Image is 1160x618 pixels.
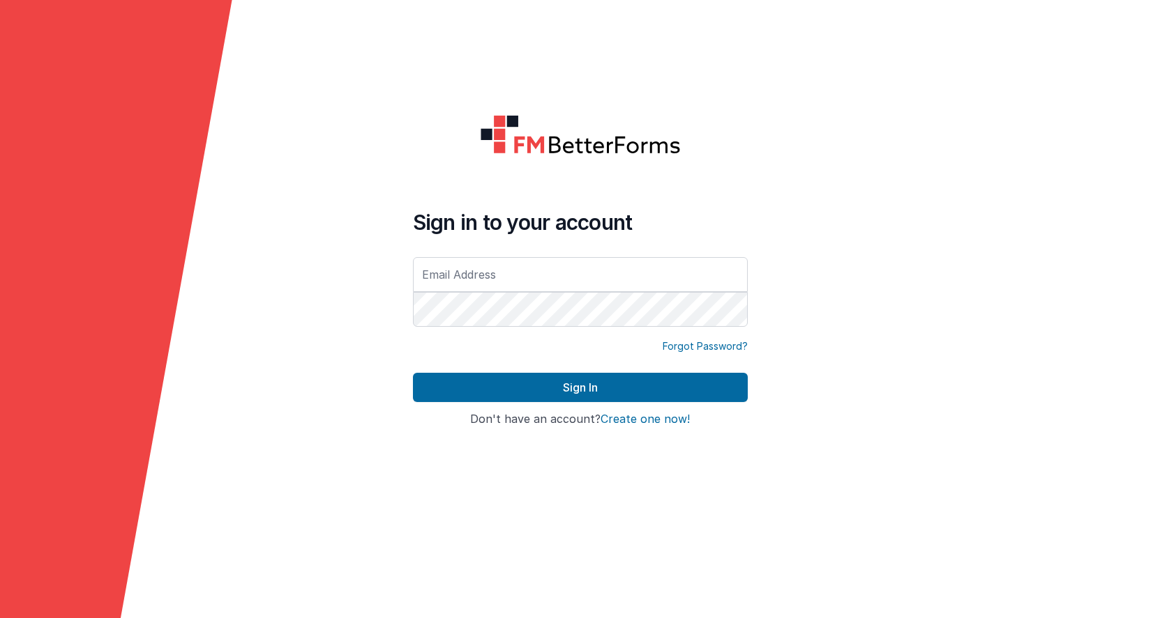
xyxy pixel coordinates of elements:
button: Sign In [413,373,748,402]
button: Create one now! [601,413,690,426]
input: Email Address [413,257,748,292]
h4: Sign in to your account [413,210,748,235]
a: Forgot Password? [663,339,748,353]
h4: Don't have an account? [413,413,748,426]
